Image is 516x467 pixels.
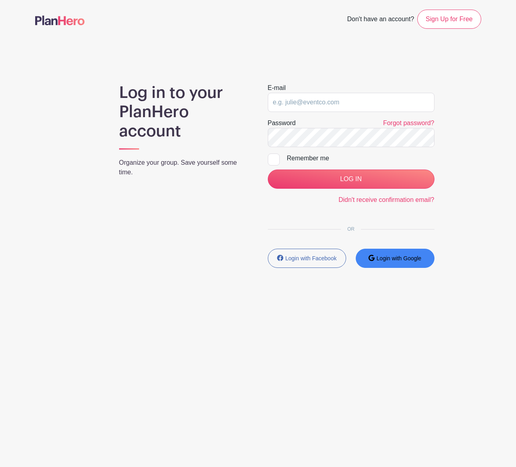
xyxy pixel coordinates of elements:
[417,10,481,29] a: Sign Up for Free
[268,93,434,112] input: e.g. julie@eventco.com
[119,83,249,141] h1: Log in to your PlanHero account
[285,255,337,261] small: Login with Facebook
[268,118,296,128] label: Password
[119,158,249,177] p: Organize your group. Save yourself some time.
[268,83,286,93] label: E-mail
[35,16,85,25] img: logo-507f7623f17ff9eddc593b1ce0a138ce2505c220e1c5a4e2b4648c50719b7d32.svg
[347,11,414,29] span: Don't have an account?
[268,249,347,268] button: Login with Facebook
[356,249,434,268] button: Login with Google
[383,120,434,126] a: Forgot password?
[341,226,361,232] span: OR
[377,255,421,261] small: Login with Google
[339,196,434,203] a: Didn't receive confirmation email?
[268,170,434,189] input: LOG IN
[287,154,434,163] div: Remember me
